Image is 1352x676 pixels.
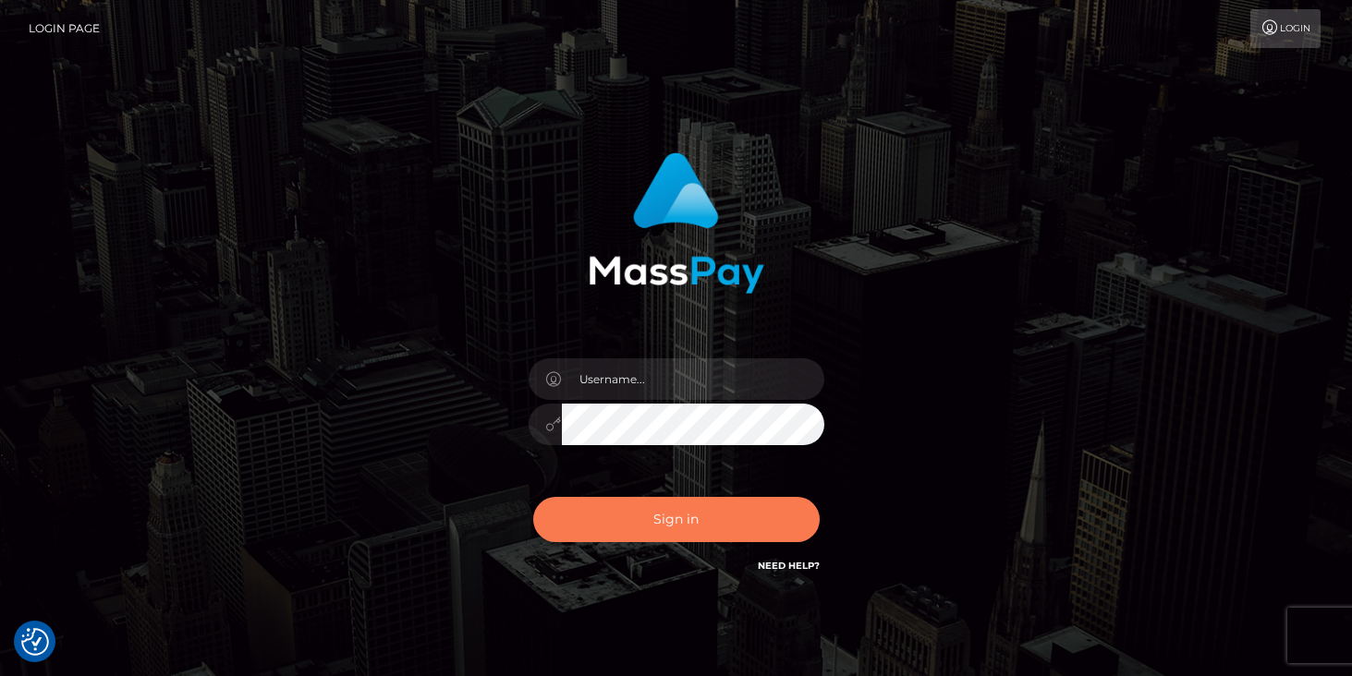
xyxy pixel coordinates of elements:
[533,497,820,542] button: Sign in
[562,358,824,400] input: Username...
[21,628,49,656] button: Consent Preferences
[21,628,49,656] img: Revisit consent button
[29,9,100,48] a: Login Page
[758,560,820,572] a: Need Help?
[1250,9,1321,48] a: Login
[589,152,764,294] img: MassPay Login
